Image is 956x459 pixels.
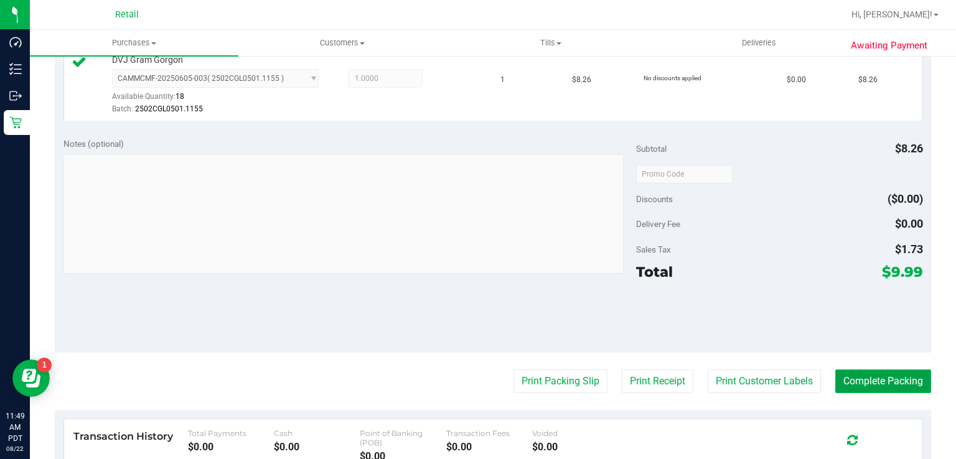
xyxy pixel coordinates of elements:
div: Available Quantity: [112,88,329,112]
span: Batch: [112,104,133,113]
span: Tills [448,37,655,49]
span: Customers [239,37,446,49]
inline-svg: Retail [9,116,22,129]
inline-svg: Dashboard [9,36,22,49]
span: Delivery Fee [636,219,680,229]
div: Point of Banking (POB) [360,429,446,447]
iframe: Resource center unread badge [37,358,52,373]
span: No discounts applied [644,75,701,81]
div: $0.00 [188,441,274,453]
a: Purchases [30,30,238,56]
span: Notes (optional) [63,139,124,149]
div: $0.00 [446,441,532,453]
button: Print Receipt [622,369,693,393]
inline-svg: Inventory [9,63,22,75]
div: Total Payments [188,429,274,438]
a: Customers [238,30,447,56]
div: Transaction Fees [446,429,532,438]
span: Sales Tax [636,244,671,254]
button: Complete Packing [835,369,931,393]
span: $0.00 [895,217,923,230]
span: $8.26 [572,74,591,86]
a: Tills [447,30,655,56]
span: Subtotal [636,144,667,154]
span: $9.99 [882,263,923,280]
p: 08/22 [6,444,24,453]
input: Promo Code [636,165,733,183]
span: $8.26 [858,74,878,86]
div: $0.00 [274,441,360,453]
div: Cash [274,429,360,438]
iframe: Resource center [12,359,50,397]
span: Hi, [PERSON_NAME]! [851,9,932,19]
span: Retail [115,9,139,20]
span: $8.26 [895,142,923,155]
span: Awaiting Payment [851,39,927,53]
span: Deliveries [725,37,793,49]
span: DVJ Gram Gorgon [112,54,183,66]
span: 2502CGL0501.1155 [135,104,203,113]
span: Purchases [30,37,238,49]
div: Voided [532,429,618,438]
button: Print Customer Labels [708,369,821,393]
span: ($0.00) [888,192,923,205]
inline-svg: Outbound [9,90,22,102]
span: Discounts [636,188,673,210]
span: $1.73 [895,243,923,256]
p: 11:49 AM PDT [6,410,24,444]
div: $0.00 [532,441,618,453]
button: Print Packing Slip [513,369,607,393]
span: Total [636,263,673,280]
span: 1 [500,74,505,86]
a: Deliveries [655,30,863,56]
span: 18 [176,92,184,101]
span: $0.00 [787,74,806,86]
